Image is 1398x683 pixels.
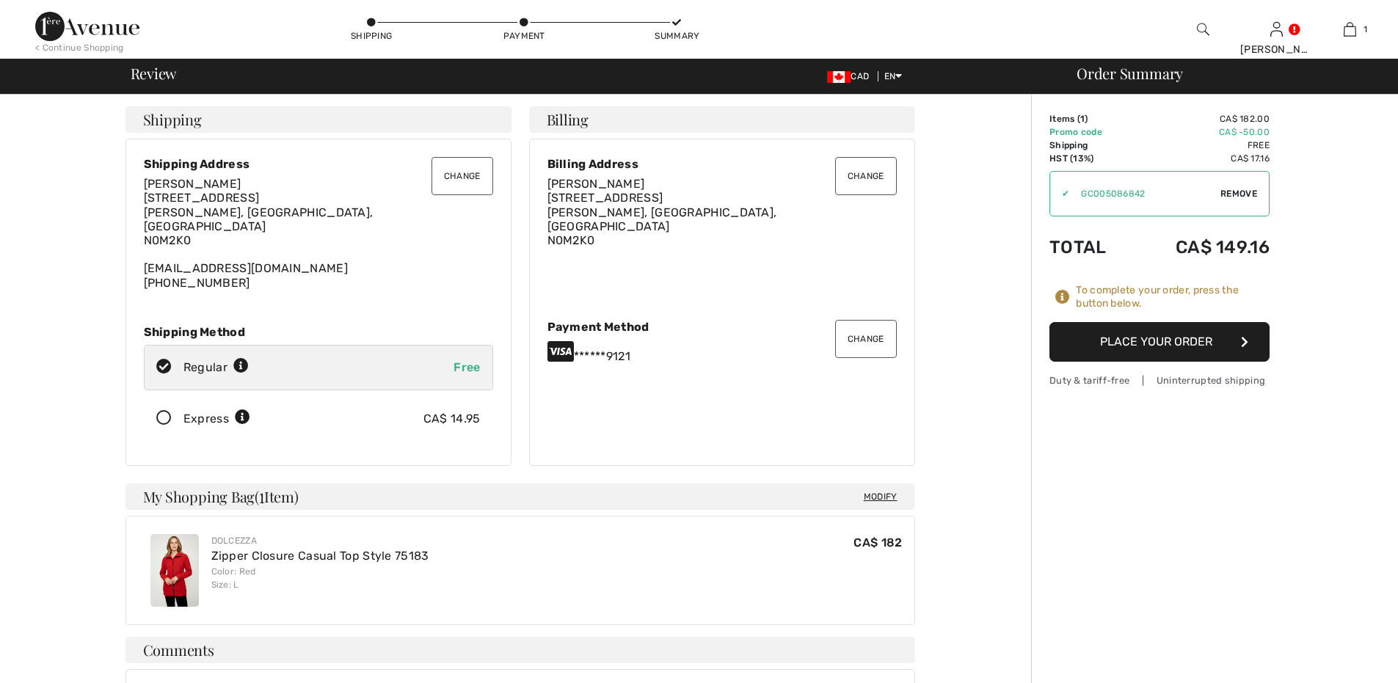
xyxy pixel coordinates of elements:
[144,191,374,247] span: [STREET_ADDRESS] [PERSON_NAME], [GEOGRAPHIC_DATA], [GEOGRAPHIC_DATA] N0M2K0
[1132,125,1270,139] td: CA$ -50.00
[1132,139,1270,152] td: Free
[211,534,429,547] div: Dolcezza
[183,359,249,376] div: Regular
[259,486,264,505] span: 1
[125,483,915,510] h4: My Shopping Bag
[827,71,851,83] img: Canadian Dollar
[1132,152,1270,165] td: CA$ 17.16
[1076,284,1270,310] div: To complete your order, press the button below.
[853,536,902,549] span: CA$ 182
[547,112,589,127] span: Billing
[547,177,645,191] span: [PERSON_NAME]
[211,549,429,563] a: Zipper Closure Casual Top Style 75183
[864,489,898,504] span: Modify
[144,177,493,290] div: [EMAIL_ADDRESS][DOMAIN_NAME] [PHONE_NUMBER]
[547,320,897,334] div: Payment Method
[1270,22,1283,36] a: Sign In
[143,112,202,127] span: Shipping
[1049,322,1270,362] button: Place Your Order
[125,637,915,663] h4: Comments
[1059,66,1389,81] div: Order Summary
[1049,222,1132,272] td: Total
[144,325,493,339] div: Shipping Method
[502,29,546,43] div: Payment
[35,12,139,41] img: 1ère Avenue
[547,191,777,247] span: [STREET_ADDRESS] [PERSON_NAME], [GEOGRAPHIC_DATA], [GEOGRAPHIC_DATA] N0M2K0
[35,41,124,54] div: < Continue Shopping
[1049,152,1132,165] td: HST (13%)
[349,29,393,43] div: Shipping
[1240,42,1312,57] div: [PERSON_NAME]
[144,157,493,171] div: Shipping Address
[144,177,241,191] span: [PERSON_NAME]
[131,66,177,81] span: Review
[1220,187,1257,200] span: Remove
[1049,139,1132,152] td: Shipping
[827,71,875,81] span: CAD
[1314,21,1386,38] a: 1
[183,410,250,428] div: Express
[835,157,897,195] button: Change
[1080,114,1085,124] span: 1
[211,565,429,591] div: Color: Red Size: L
[432,157,493,195] button: Change
[423,410,481,428] div: CA$ 14.95
[1049,125,1132,139] td: Promo code
[1197,21,1209,38] img: search the website
[150,534,199,607] img: Zipper Closure Casual Top Style 75183
[1049,112,1132,125] td: Items ( )
[1270,21,1283,38] img: My Info
[655,29,699,43] div: Summary
[547,157,897,171] div: Billing Address
[1069,172,1220,216] input: Promo code
[835,320,897,358] button: Change
[454,360,480,374] span: Free
[255,486,298,506] span: ( Item)
[1049,373,1270,387] div: Duty & tariff-free | Uninterrupted shipping
[1132,112,1270,125] td: CA$ 182.00
[1132,222,1270,272] td: CA$ 149.16
[884,71,903,81] span: EN
[1344,21,1356,38] img: My Bag
[1050,187,1069,200] div: ✔
[1364,23,1367,36] span: 1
